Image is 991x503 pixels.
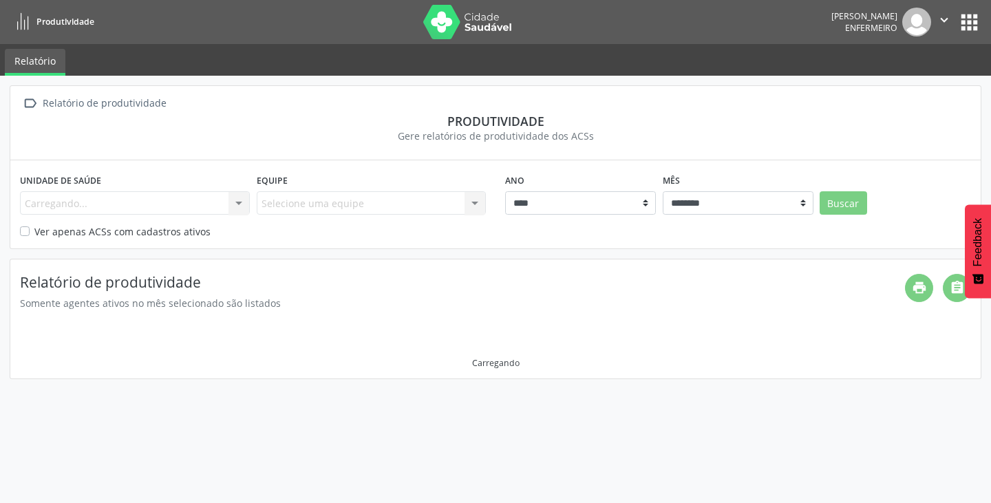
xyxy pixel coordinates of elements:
[5,49,65,76] a: Relatório
[20,114,971,129] div: Produtividade
[20,129,971,143] div: Gere relatórios de produtividade dos ACSs
[505,170,524,191] label: Ano
[937,12,952,28] i: 
[663,170,680,191] label: Mês
[972,218,984,266] span: Feedback
[845,22,897,34] span: Enfermeiro
[257,170,288,191] label: Equipe
[20,94,169,114] a:  Relatório de produtividade
[40,94,169,114] div: Relatório de produtividade
[20,274,905,291] h4: Relatório de produtividade
[931,8,957,36] button: 
[820,191,867,215] button: Buscar
[36,16,94,28] span: Produtividade
[965,204,991,298] button: Feedback - Mostrar pesquisa
[957,10,981,34] button: apps
[831,10,897,22] div: [PERSON_NAME]
[20,296,905,310] div: Somente agentes ativos no mês selecionado são listados
[20,170,101,191] label: Unidade de saúde
[20,94,40,114] i: 
[902,8,931,36] img: img
[10,10,94,33] a: Produtividade
[34,224,211,239] label: Ver apenas ACSs com cadastros ativos
[472,357,520,369] div: Carregando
